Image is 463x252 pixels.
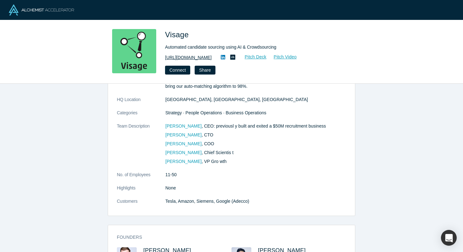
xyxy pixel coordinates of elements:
button: Share [195,66,215,75]
dt: Team Description [117,123,165,171]
a: [PERSON_NAME] [165,159,202,164]
a: [PERSON_NAME] [165,150,202,155]
p: , Chief Scientis t [165,149,346,156]
a: Pitch Video [267,53,297,61]
p: , VP Gro wth [165,158,346,165]
p: , CEO: previousl y built and exited a $50M recruitment business [165,123,346,129]
a: [URL][DOMAIN_NAME] [165,54,212,61]
div: Automated candidate sourcing using AI & Crowdsourcing [165,44,341,51]
span: Strategy · People Operations · Business Operations [165,110,266,115]
dd: 11-50 [165,171,346,178]
dd: [GEOGRAPHIC_DATA], [GEOGRAPHIC_DATA], [GEOGRAPHIC_DATA] [165,96,346,103]
a: [PERSON_NAME] [165,141,202,146]
p: , COO [165,141,346,147]
dt: No. of Employees [117,171,165,185]
p: None [165,185,346,191]
img: Alchemist Logo [9,4,74,15]
h3: Founders [117,234,337,241]
button: Connect [165,66,190,75]
p: , CTO [165,132,346,138]
a: [PERSON_NAME] [165,123,202,129]
img: Visage's Logo [112,29,156,73]
dt: Highlights [117,185,165,198]
a: Pitch Deck [238,53,267,61]
dt: Customers [117,198,165,211]
dt: Categories [117,110,165,123]
a: [PERSON_NAME] [165,132,202,137]
dd: Tesla, Amazon, Siemens, Google (Adecco) [165,198,346,205]
dt: HQ Location [117,96,165,110]
span: Visage [165,30,191,39]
